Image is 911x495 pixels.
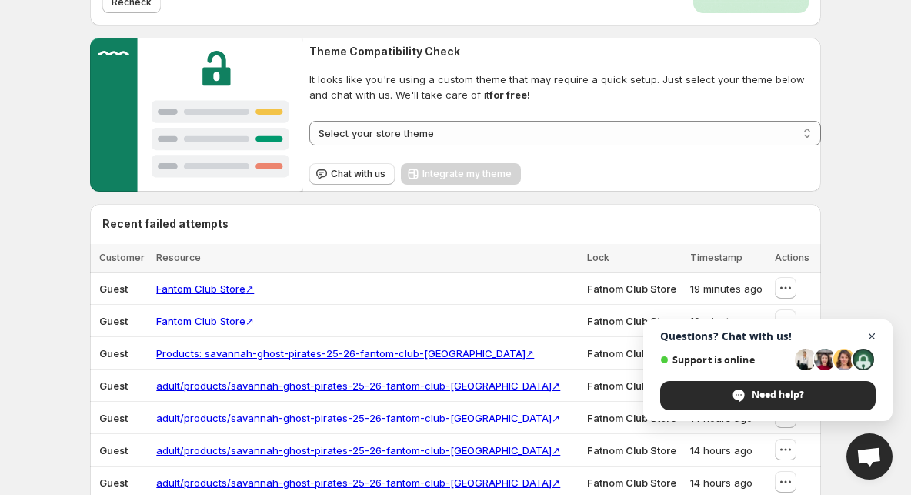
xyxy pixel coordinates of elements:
[156,252,201,263] span: Resource
[156,380,560,392] a: adult/products/savannah-ghost-pirates-25-26-fantom-club-[GEOGRAPHIC_DATA]↗
[90,38,303,192] img: Customer support
[331,168,385,180] span: Chat with us
[309,44,821,59] h2: Theme Compatibility Check
[660,354,789,366] span: Support is online
[587,283,676,295] span: Fatnom Club Store
[489,89,530,101] strong: for free!
[99,380,128,392] span: Guest
[587,315,676,327] span: Fatnom Club Store
[156,347,534,360] a: Products: savannah-ghost-pirates-25-26-fantom-club-[GEOGRAPHIC_DATA]↗
[156,412,560,424] a: adult/products/savannah-ghost-pirates-25-26-fantom-club-[GEOGRAPHIC_DATA]↗
[587,412,676,424] span: Fatnom Club Store
[156,283,254,295] a: Fantom Club Store↗
[863,327,882,346] span: Close chat
[309,163,395,185] button: Chat with us
[690,477,752,489] span: 14 hours ago
[99,252,145,263] span: Customer
[99,283,128,295] span: Guest
[156,315,254,327] a: Fantom Club Store↗
[690,315,763,327] span: 19 minutes ago
[99,347,128,360] span: Guest
[309,72,821,102] span: It looks like you're using a custom theme that may require a quick setup. Just select your theme ...
[99,412,128,424] span: Guest
[660,330,876,343] span: Questions? Chat with us!
[156,444,560,457] a: adult/products/savannah-ghost-pirates-25-26-fantom-club-[GEOGRAPHIC_DATA]↗
[690,252,742,263] span: Timestamp
[99,444,128,457] span: Guest
[690,412,752,424] span: 14 hours ago
[587,347,676,360] span: Fatnom Club Store
[156,477,560,489] a: adult/products/savannah-ghost-pirates-25-26-fantom-club-[GEOGRAPHIC_DATA]↗
[690,283,763,295] span: 19 minutes ago
[102,216,229,232] h2: Recent failed attempts
[690,444,752,457] span: 14 hours ago
[587,477,676,489] span: Fatnom Club Store
[752,388,804,402] span: Need help?
[587,444,676,457] span: Fatnom Club Store
[587,380,676,392] span: Fatnom Club Store
[99,315,128,327] span: Guest
[99,477,128,489] span: Guest
[660,381,876,410] div: Need help?
[846,433,893,480] div: Open chat
[775,252,809,263] span: Actions
[587,252,609,263] span: Lock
